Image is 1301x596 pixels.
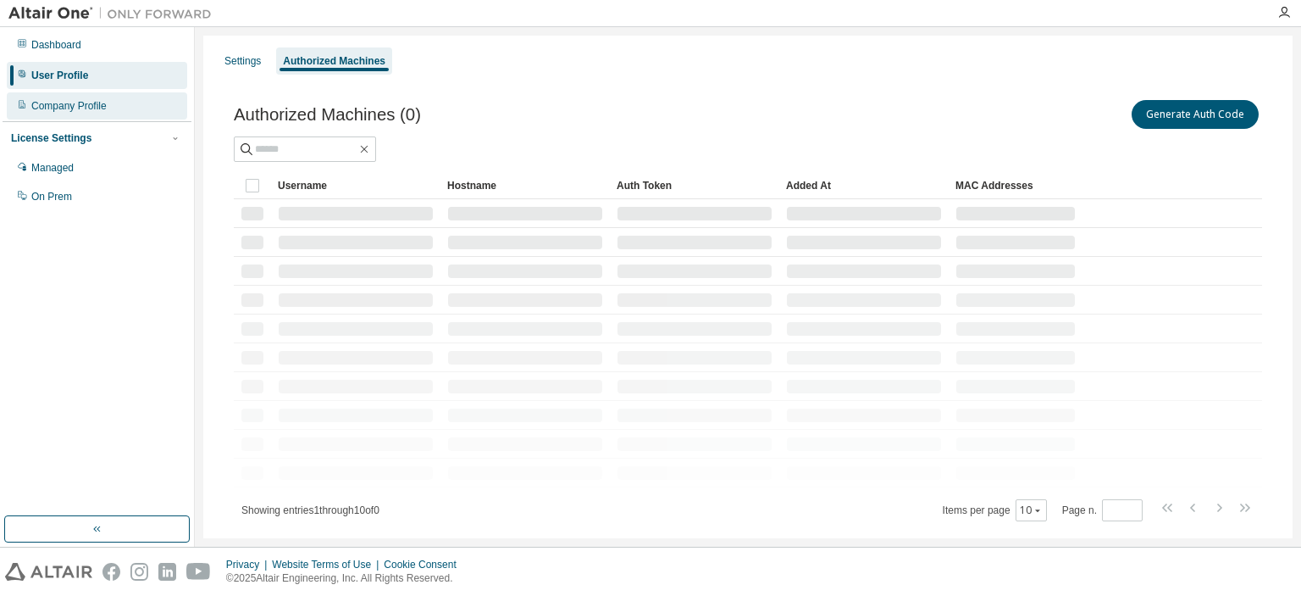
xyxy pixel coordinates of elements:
div: Privacy [226,558,272,571]
span: Showing entries 1 through 10 of 0 [241,504,379,516]
div: MAC Addresses [955,172,1076,199]
span: Items per page [943,499,1047,521]
div: Hostname [447,172,603,199]
div: Managed [31,161,74,175]
img: linkedin.svg [158,563,176,581]
img: facebook.svg [102,563,120,581]
div: Added At [786,172,942,199]
img: altair_logo.svg [5,563,92,581]
div: Cookie Consent [384,558,466,571]
div: Company Profile [31,99,107,113]
div: Username [278,172,434,199]
div: Website Terms of Use [272,558,384,571]
div: Auth Token [617,172,772,199]
div: License Settings [11,131,91,145]
span: Authorized Machines (0) [234,105,421,125]
div: Dashboard [31,38,81,52]
div: Authorized Machines [283,54,385,68]
span: Page n. [1062,499,1143,521]
img: instagram.svg [130,563,148,581]
img: youtube.svg [186,563,211,581]
button: 10 [1020,504,1043,517]
img: Altair One [8,5,220,22]
div: On Prem [31,190,72,203]
div: User Profile [31,69,88,82]
div: Settings [224,54,261,68]
button: Generate Auth Code [1132,100,1259,129]
p: © 2025 Altair Engineering, Inc. All Rights Reserved. [226,571,467,586]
